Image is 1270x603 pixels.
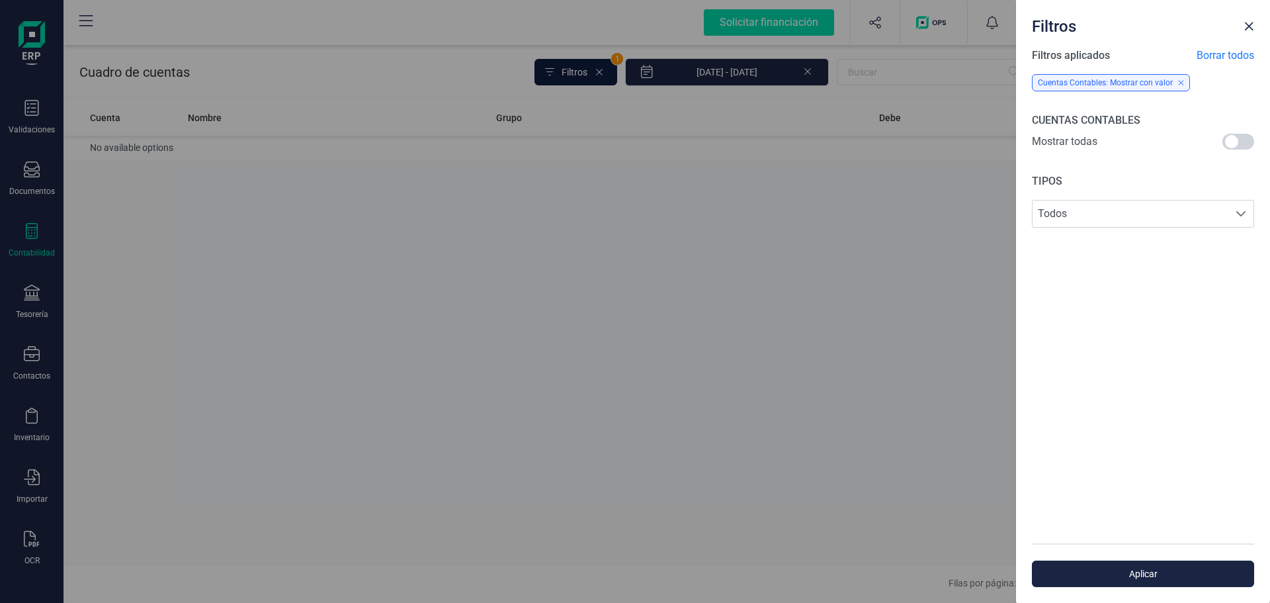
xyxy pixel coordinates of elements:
button: Close [1238,16,1259,37]
span: Mostrar todas [1032,134,1097,152]
button: Aplicar [1032,561,1254,587]
div: Filtros [1027,11,1238,37]
span: CUENTAS CONTABLES [1032,114,1140,126]
span: Borrar todos [1197,48,1254,64]
span: TIPOS [1032,175,1062,187]
span: Aplicar [1047,567,1239,580]
span: Cuentas Contables: Mostrar con valor [1038,78,1173,87]
span: Todos [1033,201,1228,227]
span: Filtros aplicados [1032,48,1110,64]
